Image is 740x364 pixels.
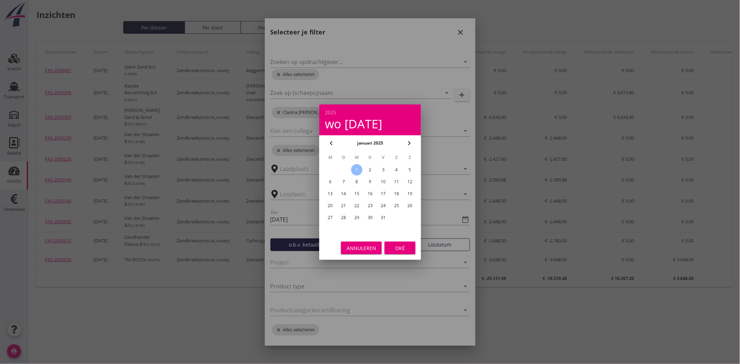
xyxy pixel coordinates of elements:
div: Annuleren [347,244,376,251]
button: 9 [364,176,375,187]
button: 10 [378,176,389,187]
button: 6 [325,176,336,187]
th: D [364,152,376,164]
button: 18 [391,188,402,199]
button: 1 [351,164,362,175]
div: 2025 [325,110,415,115]
button: Annuleren [341,242,382,254]
th: V [377,152,389,164]
button: 20 [325,200,336,211]
th: D [337,152,350,164]
i: chevron_right [405,139,413,147]
button: 7 [338,176,349,187]
th: Z [390,152,403,164]
button: 11 [391,176,402,187]
div: Oké [390,244,410,251]
button: 26 [404,200,415,211]
button: 16 [364,188,375,199]
button: 13 [325,188,336,199]
button: 31 [378,212,389,223]
button: 12 [404,176,415,187]
button: 30 [364,212,375,223]
th: W [351,152,363,164]
th: Z [404,152,416,164]
button: 4 [391,164,402,175]
i: chevron_left [327,139,335,147]
th: M [324,152,337,164]
button: Oké [385,242,415,254]
button: 24 [378,200,389,211]
button: 19 [404,188,415,199]
button: 3 [378,164,389,175]
button: januari 2025 [355,138,385,148]
button: 21 [338,200,349,211]
button: 2 [364,164,375,175]
button: 25 [391,200,402,211]
button: 17 [378,188,389,199]
button: 22 [351,200,362,211]
button: 8 [351,176,362,187]
button: 27 [325,212,336,223]
div: wo [DATE] [325,118,415,130]
button: 15 [351,188,362,199]
button: 23 [364,200,375,211]
button: 5 [404,164,415,175]
button: 28 [338,212,349,223]
button: 29 [351,212,362,223]
button: 14 [338,188,349,199]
